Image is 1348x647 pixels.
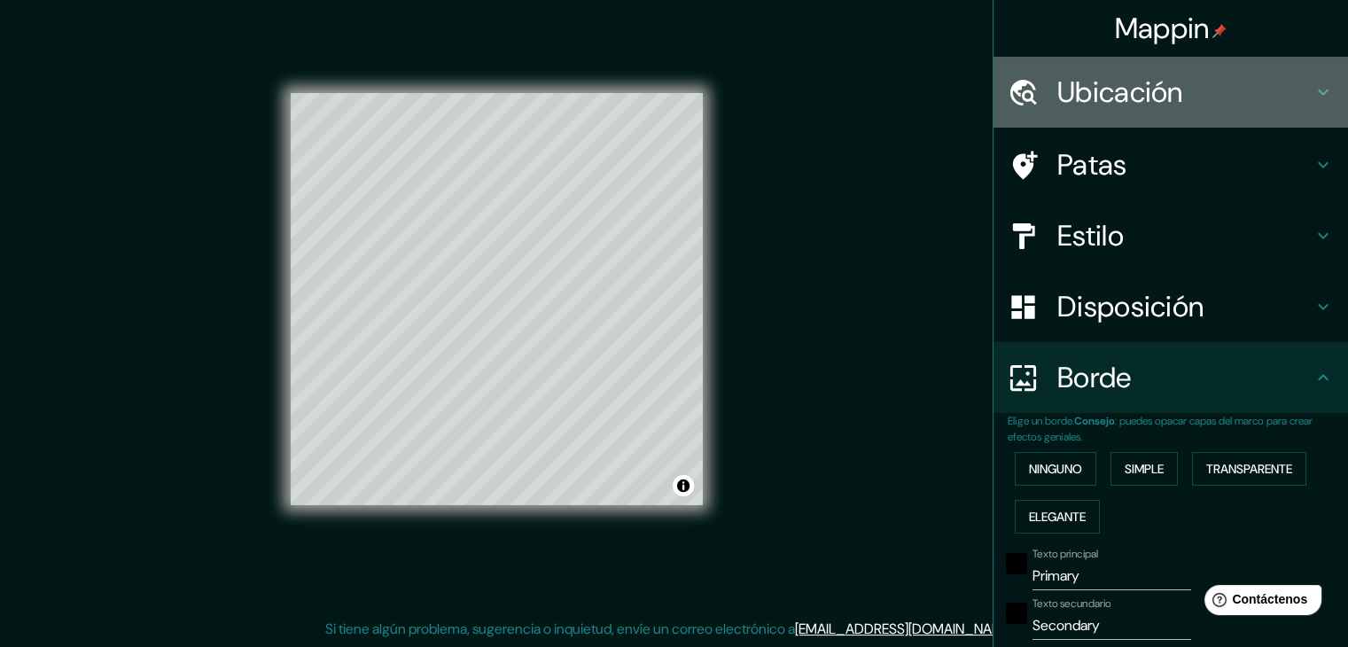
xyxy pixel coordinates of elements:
[1029,461,1082,477] font: Ninguno
[1032,596,1111,611] font: Texto secundario
[1057,217,1124,254] font: Estilo
[993,129,1348,200] div: Patas
[1057,74,1183,111] font: Ubicación
[1192,452,1306,486] button: Transparente
[1006,603,1027,624] button: negro
[1032,547,1098,561] font: Texto principal
[1008,414,1074,428] font: Elige un borde.
[1029,509,1086,525] font: Elegante
[1015,452,1096,486] button: Ninguno
[1015,500,1100,534] button: Elegante
[795,620,1014,638] a: [EMAIL_ADDRESS][DOMAIN_NAME]
[1008,414,1313,444] font: : puedes opacar capas del marco para crear efectos geniales.
[1125,461,1164,477] font: Simple
[1212,24,1227,38] img: pin-icon.png
[1074,414,1115,428] font: Consejo
[1057,359,1132,396] font: Borde
[1006,553,1027,574] button: negro
[1190,578,1329,628] iframe: Lanzador de widgets de ayuda
[325,620,795,638] font: Si tiene algún problema, sugerencia o inquietud, envíe un correo electrónico a
[993,200,1348,271] div: Estilo
[993,271,1348,342] div: Disposición
[1057,288,1204,325] font: Disposición
[1110,452,1178,486] button: Simple
[1115,10,1210,47] font: Mappin
[993,57,1348,128] div: Ubicación
[673,475,694,496] button: Activar o desactivar atribución
[1057,146,1127,183] font: Patas
[993,342,1348,413] div: Borde
[1206,461,1292,477] font: Transparente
